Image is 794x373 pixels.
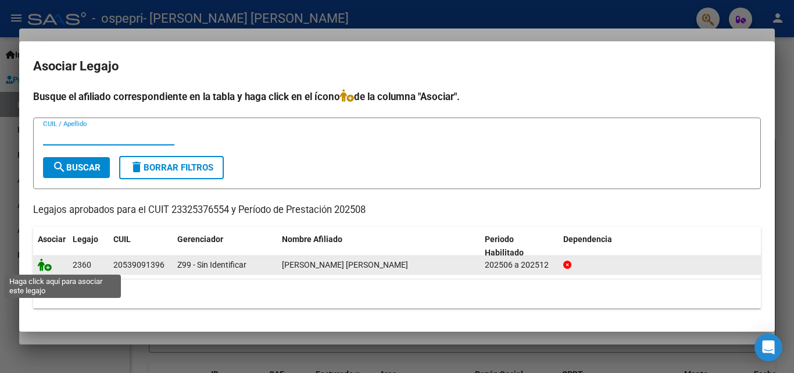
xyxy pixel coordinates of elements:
span: Buscar [52,162,101,173]
div: Open Intercom Messenger [754,333,782,361]
h2: Asociar Legajo [33,55,761,77]
div: 20539091396 [113,258,164,272]
div: 202506 a 202512 [485,258,554,272]
span: Gerenciador [177,235,223,244]
button: Buscar [43,157,110,178]
datatable-header-cell: Gerenciador [173,227,277,265]
mat-icon: search [52,160,66,174]
span: Periodo Habilitado [485,235,524,257]
datatable-header-cell: CUIL [109,227,173,265]
span: CUIL [113,235,131,244]
datatable-header-cell: Nombre Afiliado [277,227,480,265]
span: SOTO SANTINO ISAIAS [282,260,408,269]
datatable-header-cell: Dependencia [559,227,761,265]
span: Borrar Filtros [130,162,213,173]
span: Z99 - Sin Identificar [177,260,246,269]
datatable-header-cell: Periodo Habilitado [480,227,559,265]
button: Borrar Filtros [119,156,224,179]
span: Dependencia [563,235,612,244]
div: 1 registros [33,279,761,308]
span: Asociar [38,235,66,244]
span: Nombre Afiliado [282,235,342,244]
p: Legajos aprobados para el CUIT 23325376554 y Período de Prestación 202508 [33,203,761,218]
span: 2360 [73,260,91,269]
span: Legajo [73,235,98,244]
datatable-header-cell: Legajo [68,227,109,265]
mat-icon: delete [130,160,144,174]
h4: Busque el afiliado correspondiente en la tabla y haga click en el ícono de la columna "Asociar". [33,89,761,104]
datatable-header-cell: Asociar [33,227,68,265]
